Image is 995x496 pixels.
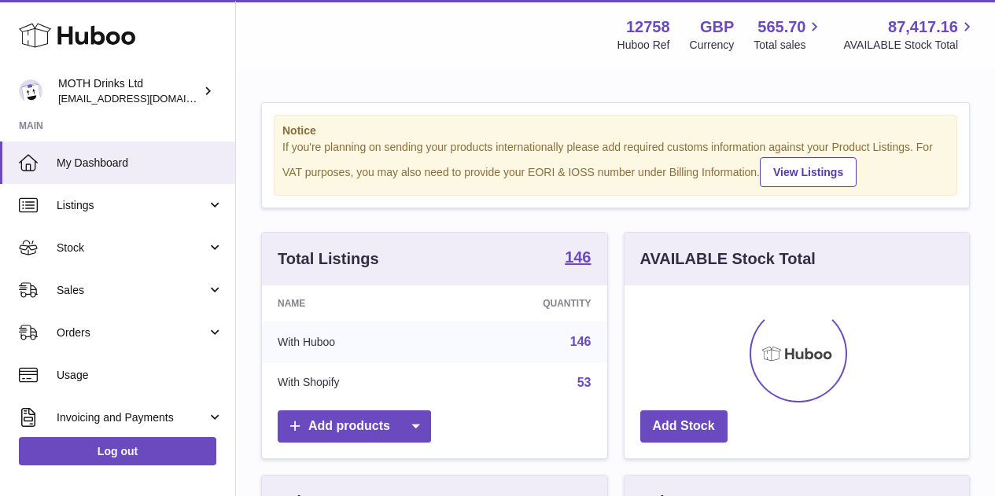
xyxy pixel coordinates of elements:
strong: GBP [700,17,734,38]
a: Add products [278,410,431,443]
a: View Listings [760,157,857,187]
a: 565.70 Total sales [754,17,824,53]
strong: Notice [282,123,949,138]
strong: 12758 [626,17,670,38]
h3: Total Listings [278,248,379,270]
span: [EMAIL_ADDRESS][DOMAIN_NAME] [58,92,231,105]
a: 87,417.16 AVAILABLE Stock Total [843,17,976,53]
span: 565.70 [757,17,805,38]
th: Name [262,285,448,321]
a: 53 [577,376,591,389]
span: Total sales [754,38,824,53]
img: orders@mothdrinks.com [19,79,42,103]
span: My Dashboard [57,156,223,171]
span: Orders [57,325,207,340]
span: Stock [57,241,207,255]
th: Quantity [448,285,606,321]
span: Invoicing and Payments [57,410,207,425]
td: With Huboo [262,321,448,362]
span: AVAILABLE Stock Total [843,38,976,53]
div: Huboo Ref [617,38,670,53]
a: Add Stock [640,410,728,443]
strong: 146 [565,249,591,265]
span: Listings [57,198,207,213]
div: If you're planning on sending your products internationally please add required customs informati... [282,140,949,187]
a: 146 [565,249,591,268]
td: With Shopify [262,362,448,403]
h3: AVAILABLE Stock Total [640,248,816,270]
span: Usage [57,368,223,383]
span: 87,417.16 [888,17,958,38]
div: MOTH Drinks Ltd [58,76,200,106]
div: Currency [690,38,735,53]
a: Log out [19,437,216,465]
a: 146 [570,335,591,348]
span: Sales [57,283,207,298]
